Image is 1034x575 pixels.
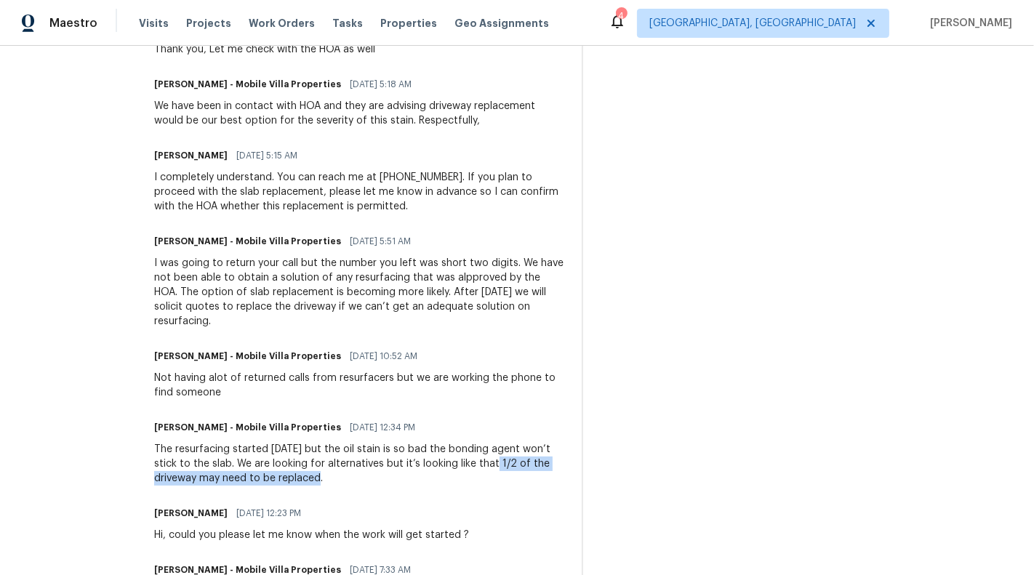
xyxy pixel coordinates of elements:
[154,371,564,400] div: Not having alot of returned calls from resurfacers but we are working the phone to find someone
[350,77,412,92] span: [DATE] 5:18 AM
[236,148,297,163] span: [DATE] 5:15 AM
[154,256,564,329] div: I was going to return your call but the number you left was short two digits. We have not been ab...
[924,16,1012,31] span: [PERSON_NAME]
[154,42,375,57] div: Thank you, Let me check with the HOA as well
[154,349,341,363] h6: [PERSON_NAME] - Mobile Villa Properties
[380,16,437,31] span: Properties
[616,9,626,23] div: 4
[236,506,301,520] span: [DATE] 12:23 PM
[249,16,315,31] span: Work Orders
[454,16,549,31] span: Geo Assignments
[154,148,228,163] h6: [PERSON_NAME]
[350,420,415,435] span: [DATE] 12:34 PM
[350,349,417,363] span: [DATE] 10:52 AM
[154,420,341,435] h6: [PERSON_NAME] - Mobile Villa Properties
[350,234,411,249] span: [DATE] 5:51 AM
[154,99,564,128] div: We have been in contact with HOA and they are advising driveway replacement would be our best opt...
[154,170,564,214] div: I completely understand. You can reach me at [PHONE_NUMBER]. If you plan to proceed with the slab...
[649,16,856,31] span: [GEOGRAPHIC_DATA], [GEOGRAPHIC_DATA]
[154,506,228,520] h6: [PERSON_NAME]
[332,18,363,28] span: Tasks
[154,442,564,486] div: The resurfacing started [DATE] but the oil stain is so bad the bonding agent won’t stick to the s...
[186,16,231,31] span: Projects
[139,16,169,31] span: Visits
[49,16,97,31] span: Maestro
[154,77,341,92] h6: [PERSON_NAME] - Mobile Villa Properties
[154,528,469,542] div: Hi, could you please let me know when the work will get started ?
[154,234,341,249] h6: [PERSON_NAME] - Mobile Villa Properties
